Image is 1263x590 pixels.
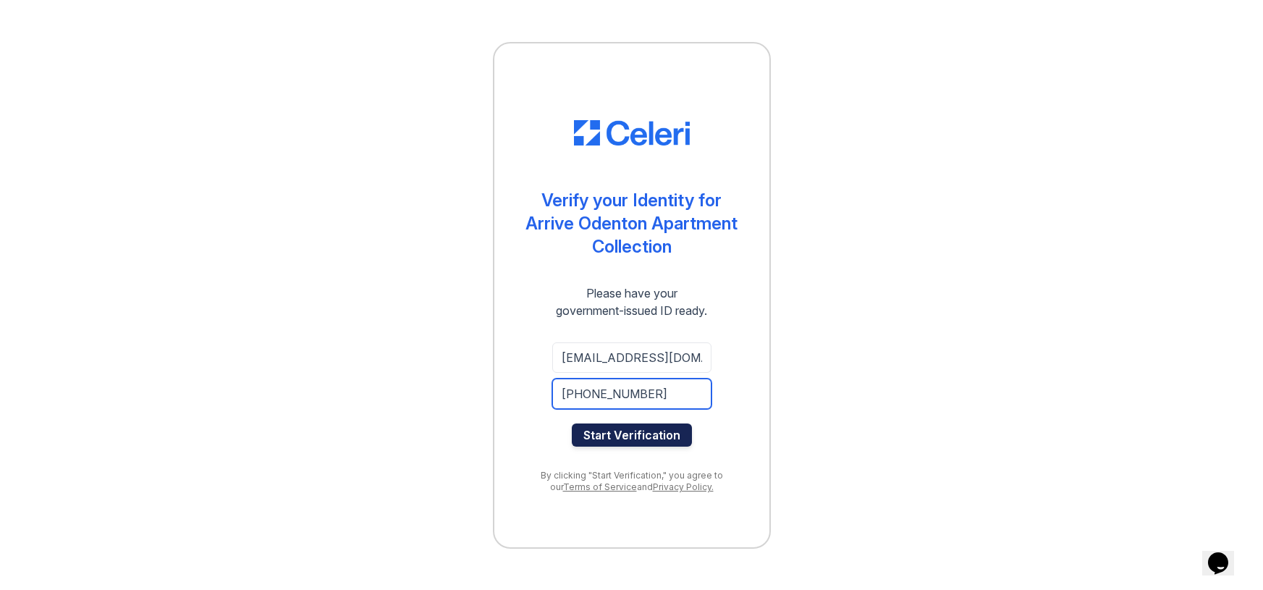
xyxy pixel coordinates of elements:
input: Email [552,342,711,373]
input: Phone [552,379,711,409]
a: Terms of Service [563,481,637,492]
button: Start Verification [572,423,692,447]
div: Verify your Identity for Arrive Odenton Apartment Collection [523,189,740,258]
img: CE_Logo_Blue-a8612792a0a2168367f1c8372b55b34899dd931a85d93a1a3d3e32e68fde9ad4.png [574,120,690,146]
div: By clicking "Start Verification," you agree to our and [523,470,740,493]
a: Privacy Policy. [653,481,714,492]
iframe: chat widget [1202,532,1249,576]
div: Please have your government-issued ID ready. [530,285,733,319]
